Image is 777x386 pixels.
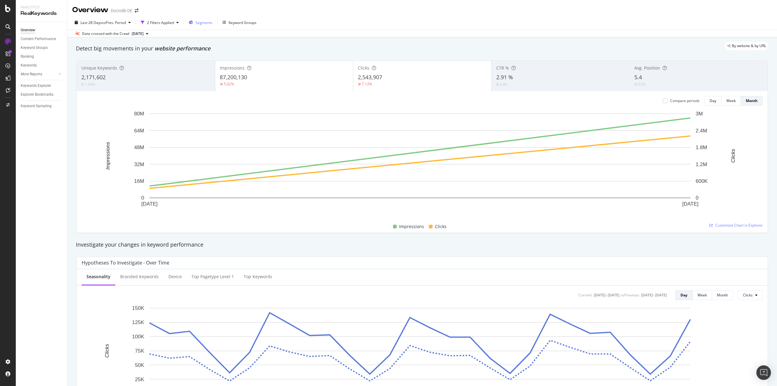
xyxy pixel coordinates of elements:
[746,98,758,103] div: Month
[132,305,144,311] text: 150K
[696,195,698,201] text: 0
[743,292,753,298] span: Clicks
[229,20,256,25] div: Keyword Groups
[696,145,707,150] text: 1.8M
[697,292,707,298] div: Week
[82,260,169,266] div: Hypotheses to Investigate - Over Time
[134,111,144,117] text: 80M
[76,241,769,249] div: Investigate your changes in keyword performance
[362,81,372,87] div: 7.12%
[120,274,159,280] div: Branded Keywords
[132,31,144,36] span: 2025 Aug. 22nd
[220,65,245,71] span: Impressions
[579,292,592,298] div: Current:
[712,290,733,300] button: Month
[696,178,708,184] text: 600K
[21,91,53,98] div: Explorer Bookmarks
[147,20,174,25] div: 2 Filters Applied
[132,319,144,325] text: 125K
[85,82,95,87] div: 1.94%
[134,128,144,134] text: 64M
[21,5,62,10] div: Analytics
[21,83,51,89] div: Keywords Explorer
[21,91,63,98] a: Explorer Bookmarks
[756,365,771,380] div: Open Intercom Messenger
[675,290,693,300] button: Day
[21,53,63,60] a: Ranking
[680,292,687,298] div: Day
[135,348,144,354] text: 75K
[186,18,215,27] button: Segments
[634,84,637,85] img: Equal
[670,98,700,103] div: Compare periods
[721,96,741,106] button: Week
[138,18,181,27] button: 2 Filters Applied
[704,96,721,106] button: Day
[21,36,63,42] a: Content Performance
[496,65,509,71] span: CTR %
[129,30,151,37] button: [DATE]
[135,376,144,382] text: 25K
[82,31,129,36] div: Data crossed with the Crawl
[435,223,446,230] span: Clicks
[87,274,110,280] div: Seasonality
[21,45,63,51] a: Keyword Groups
[399,223,424,230] span: Impressions
[725,42,769,50] div: legacy label
[82,111,758,216] svg: A chart.
[72,18,133,27] button: Last 28 DaysvsPrev. Period
[21,62,37,69] div: Keywords
[732,44,766,48] span: By website & by URL
[132,334,144,340] text: 100K
[21,36,56,42] div: Content Performance
[638,82,645,87] div: 0.04
[21,103,63,109] a: Keyword Sampling
[21,71,57,77] a: More Reports
[715,223,763,228] span: Customize Chart in Explorer
[693,290,712,300] button: Week
[111,8,132,14] div: Doctolib DE
[220,18,259,27] button: Keyword Groups
[141,201,158,207] text: [DATE]
[81,84,84,85] img: Equal
[135,9,138,13] div: arrow-right-arrow-left
[244,274,272,280] div: Top Keywords
[696,111,703,117] text: 3M
[21,10,62,17] div: RealKeywords
[717,292,728,298] div: Month
[192,274,234,280] div: Top pagetype Level 1
[358,73,382,81] span: 2,543,907
[496,73,513,81] span: 2.91 %
[195,20,212,25] span: Segments
[81,73,106,81] span: 2,171,602
[682,201,699,207] text: [DATE]
[726,98,736,103] div: Week
[134,145,144,150] text: 48M
[21,103,52,109] div: Keyword Sampling
[696,128,707,134] text: 2.4M
[134,178,144,184] text: 16M
[21,27,35,33] div: Overview
[21,71,42,77] div: More Reports
[594,292,619,298] div: [DATE] - [DATE]
[741,96,763,106] button: Month
[634,73,642,81] span: 5.4
[102,20,126,25] span: vs Prev. Period
[641,292,667,298] div: [DATE] - [DATE]
[496,84,499,85] img: Equal
[634,65,660,71] span: Avg. Position
[104,344,110,358] text: Clicks
[710,98,716,103] div: Day
[21,83,63,89] a: Keywords Explorer
[80,20,102,25] span: Last 28 Days
[81,65,117,71] span: Unique Keywords
[696,162,707,167] text: 1.2M
[21,27,63,33] a: Overview
[224,81,234,87] div: 5.02%
[621,292,640,298] div: vs Previous :
[358,65,369,71] span: Clicks
[500,82,507,87] div: 0.06
[141,195,144,201] text: 0
[709,223,763,228] a: Customize Chart in Explorer
[220,73,247,81] span: 87,200,130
